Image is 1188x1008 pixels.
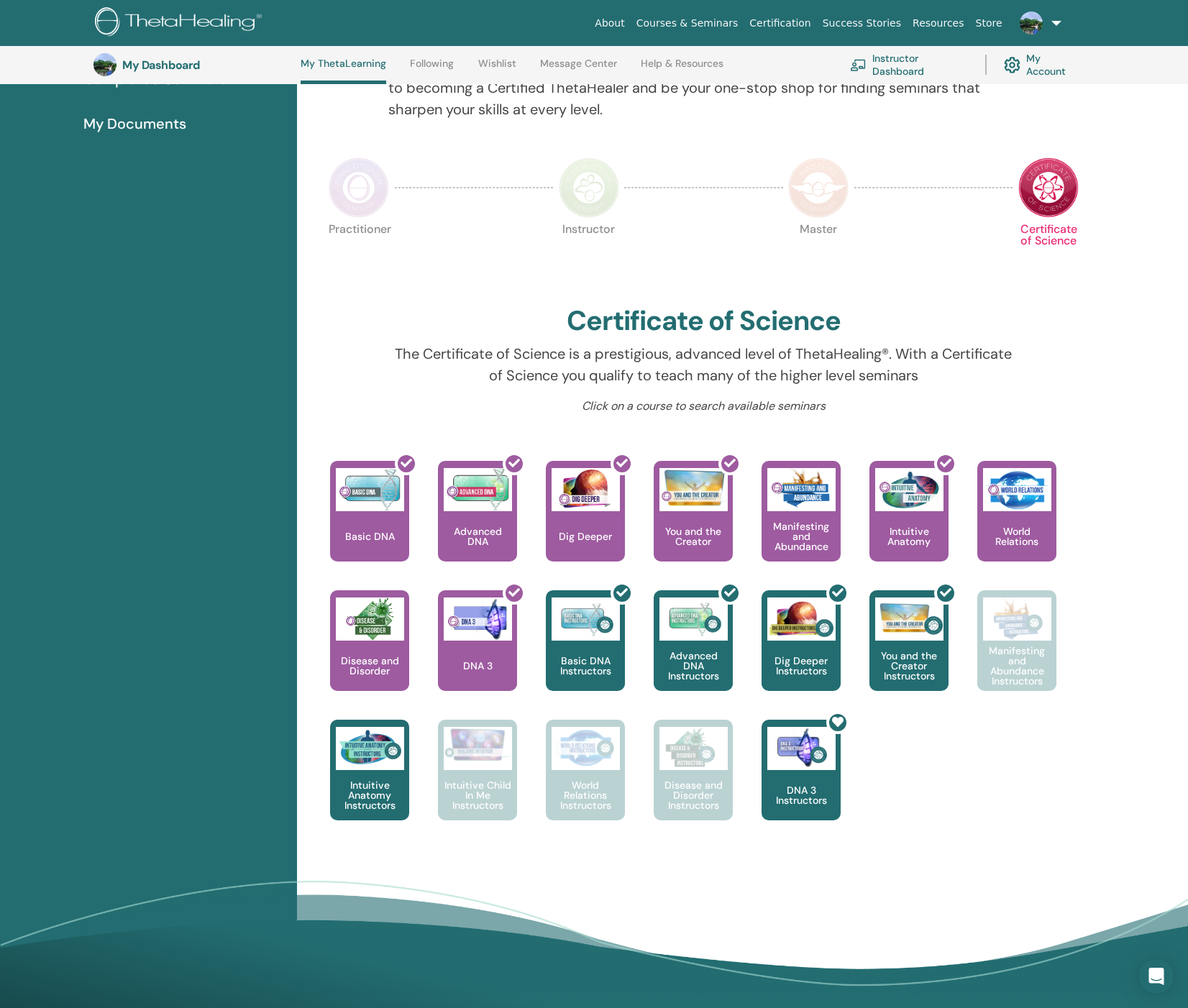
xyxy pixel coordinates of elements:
span: My Documents [83,113,186,134]
img: World Relations Instructors [552,727,620,770]
p: World Relations [977,526,1056,546]
a: Intuitive Anatomy Intuitive Anatomy [869,461,949,590]
p: You and the Creator [654,526,733,546]
img: chalkboard-teacher.svg [850,59,867,71]
p: Intuitive Anatomy Instructors [330,780,409,810]
a: Help & Resources [641,58,723,81]
img: Dig Deeper Instructors [767,597,836,641]
a: Wishlist [478,58,516,81]
a: Advanced DNA Advanced DNA [438,461,517,590]
img: DNA 3 [444,597,512,641]
img: default.jpg [1020,12,1043,35]
a: Manifesting and Abundance Instructors Manifesting and Abundance Instructors [977,590,1056,720]
p: Disease and Disorder [330,656,409,676]
img: Basic DNA [336,468,404,511]
img: Practitioner [329,157,389,218]
a: My ThetaLearning [301,58,386,84]
img: Intuitive Anatomy [875,468,943,511]
a: Intuitive Child In Me Instructors Intuitive Child In Me Instructors [438,720,517,849]
a: Store [970,10,1008,37]
a: Dig Deeper Instructors Dig Deeper Instructors [762,590,841,720]
a: DNA 3 Instructors DNA 3 Instructors [762,720,841,849]
a: Dig Deeper Dig Deeper [546,461,625,590]
p: Advanced DNA [438,526,517,546]
p: Basic DNA Instructors [546,656,625,676]
p: Practitioner [329,224,389,284]
a: Basic DNA Instructors Basic DNA Instructors [546,590,625,720]
p: Intuitive Child In Me Instructors [438,780,517,810]
img: Disease and Disorder [336,597,404,641]
a: Intuitive Anatomy Instructors Intuitive Anatomy Instructors [330,720,409,849]
p: Manifesting and Abundance Instructors [977,646,1056,686]
img: Certificate of Science [1018,157,1079,218]
img: cog.svg [1004,53,1020,77]
img: Manifesting and Abundance [767,468,836,511]
img: Disease and Disorder Instructors [659,727,728,770]
img: Advanced DNA Instructors [659,597,728,641]
p: Intuitive Anatomy [869,526,949,546]
p: Certificate of Science [1018,224,1079,284]
a: Resources [907,10,970,37]
img: Advanced DNA [444,468,512,511]
a: You and the Creator Instructors You and the Creator Instructors [869,590,949,720]
a: Courses & Seminars [631,10,744,37]
a: DNA 3 DNA 3 [438,590,517,720]
img: Instructor [559,157,619,218]
p: World Relations Instructors [546,780,625,810]
h2: Certificate of Science [567,305,841,338]
a: Disease and Disorder Disease and Disorder [330,590,409,720]
div: Open Intercom Messenger [1139,959,1174,994]
p: The Certificate of Science is a prestigious, advanced level of ThetaHealing®. With a Certificate ... [388,343,1019,386]
a: Basic DNA Basic DNA [330,461,409,590]
img: logo.png [95,7,267,40]
a: Instructor Dashboard [850,49,968,81]
a: About [589,10,630,37]
img: World Relations [983,468,1051,511]
img: DNA 3 Instructors [767,727,836,770]
p: You and the Creator Instructors [869,651,949,681]
h3: My Dashboard [122,58,266,72]
img: Master [788,157,849,218]
img: Basic DNA Instructors [552,597,620,641]
img: Intuitive Child In Me Instructors [444,727,512,762]
p: Dig Deeper Instructors [762,656,841,676]
a: Disease and Disorder Instructors Disease and Disorder Instructors [654,720,733,849]
p: Instructor [559,224,619,284]
p: Manifesting and Abundance [762,521,841,551]
img: You and the Creator [659,468,728,508]
img: Manifesting and Abundance Instructors [983,597,1051,641]
a: Following [410,58,454,81]
img: Intuitive Anatomy Instructors [336,727,404,770]
img: default.jpg [93,53,116,76]
p: DNA 3 Instructors [762,785,841,805]
a: World Relations Instructors World Relations Instructors [546,720,625,849]
p: Disease and Disorder Instructors [654,780,733,810]
a: Advanced DNA Instructors Advanced DNA Instructors [654,590,733,720]
p: Click on a course to search available seminars [388,398,1019,415]
a: Message Center [540,58,617,81]
a: Success Stories [817,10,907,37]
a: You and the Creator You and the Creator [654,461,733,590]
a: World Relations World Relations [977,461,1056,590]
p: Master [788,224,849,284]
img: Dig Deeper [552,468,620,511]
a: Manifesting and Abundance Manifesting and Abundance [762,461,841,590]
p: Advanced DNA Instructors [654,651,733,681]
a: My Account [1004,49,1080,81]
p: Dig Deeper [553,531,618,541]
img: You and the Creator Instructors [875,597,943,641]
a: Certification [744,10,816,37]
